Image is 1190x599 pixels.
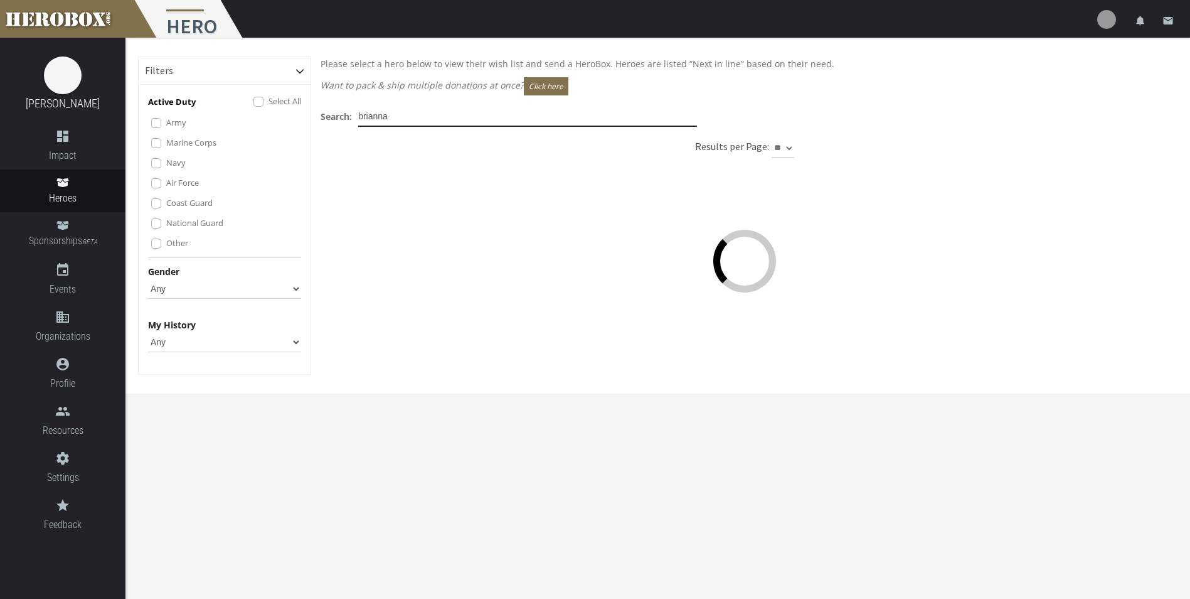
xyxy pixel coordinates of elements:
label: Army [166,116,186,129]
a: [PERSON_NAME] [26,97,100,110]
label: Gender [148,264,179,279]
p: Active Duty [148,95,196,109]
label: Other [166,236,188,250]
p: Please select a hero below to view their wish list and send a HeroBox. Heroes are listed “Next in... [321,57,1168,71]
i: email [1162,15,1174,26]
label: Navy [166,156,186,170]
label: My History [148,318,196,332]
label: Air Force [166,176,199,190]
label: Coast Guard [166,196,213,210]
img: image [44,57,82,94]
h6: Results per Page: [695,140,769,153]
input: Try someone's name or a military base or hometown [358,107,697,127]
label: Search: [321,109,352,124]
label: Marine Corps [166,136,216,149]
button: Click here [524,77,568,95]
i: notifications [1135,15,1146,26]
h6: Filters [145,65,173,77]
label: National Guard [166,216,223,230]
label: Select All [268,94,301,108]
small: BETA [82,238,97,246]
p: Want to pack & ship multiple donations at once? [321,77,1168,95]
img: user-image [1097,10,1116,29]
